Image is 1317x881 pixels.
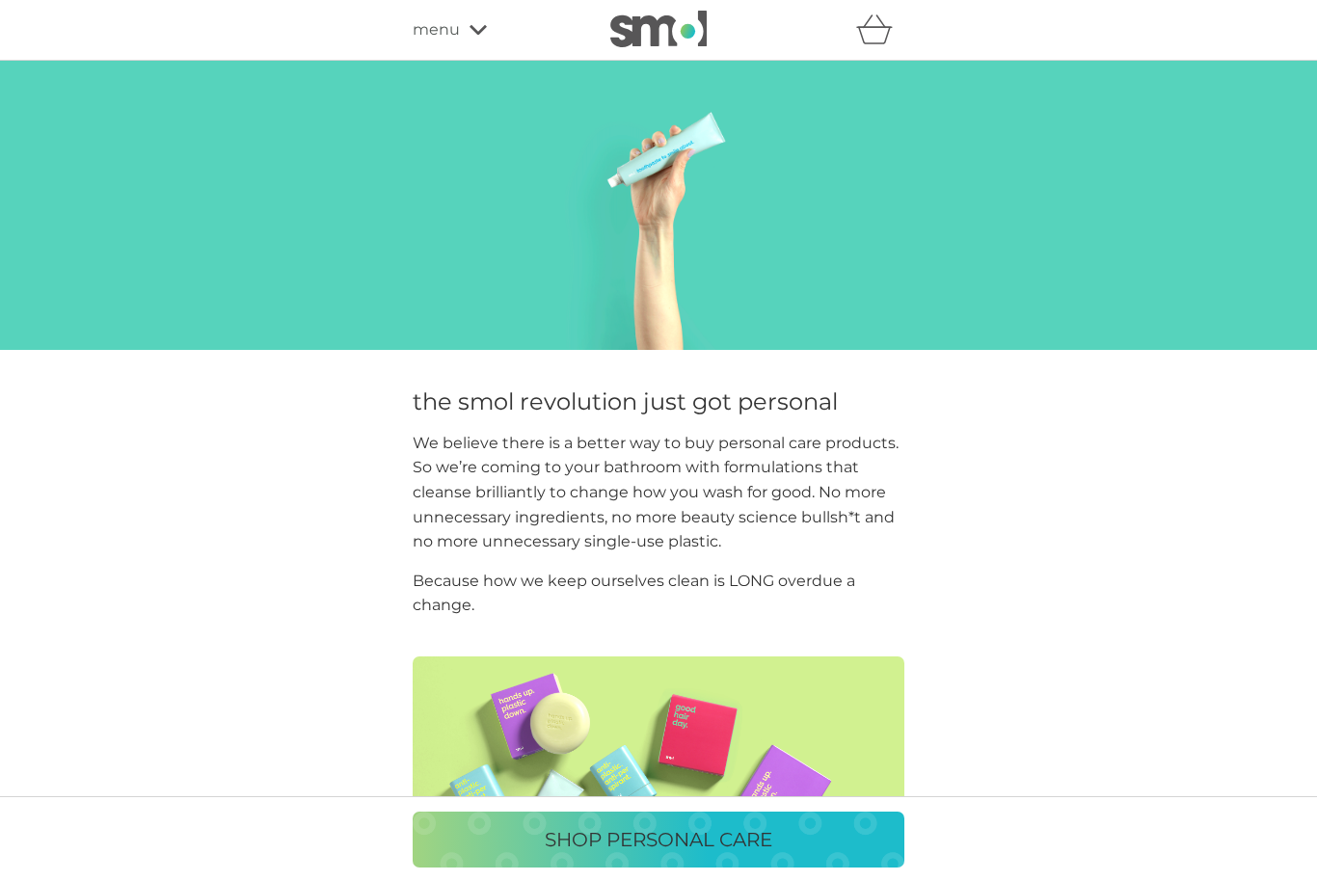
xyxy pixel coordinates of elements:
p: We believe there is a better way to buy personal care products. So we’re coming to your bathroom ... [413,431,904,554]
img: smol [610,11,707,47]
p: SHOP PERSONAL CARE [545,824,772,855]
div: basket [856,11,904,49]
span: menu [413,17,460,42]
button: SHOP PERSONAL CARE [413,812,904,868]
p: Because how we keep ourselves clean is LONG overdue a change. [413,569,904,618]
p: the smol revolution just got personal [413,388,838,416]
